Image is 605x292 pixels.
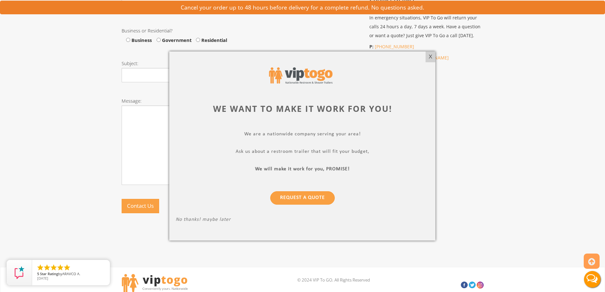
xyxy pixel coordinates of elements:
span: 5 [37,271,39,276]
li:  [50,264,57,271]
span: [DATE] [37,276,48,281]
li:  [63,264,71,271]
a: Request a Quote [270,191,335,205]
span: by [37,272,105,276]
span: ARAVCO A. [62,271,80,276]
div: X [426,51,435,62]
span: Star Rating [40,271,58,276]
img: viptogo logo [269,67,333,84]
li:  [57,264,64,271]
img: Review Rating [13,266,26,279]
p: We are a nationwide company serving your area! [176,131,429,139]
li:  [37,264,44,271]
p: No thanks! maybe later [176,217,429,224]
p: Ask us about a restroom trailer that will fit your budget, [176,149,429,156]
li:  [43,264,51,271]
b: We will make it work for you, PROMISE! [255,166,350,172]
div: We want to make it work for you! [176,103,429,115]
button: Live Chat [580,267,605,292]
